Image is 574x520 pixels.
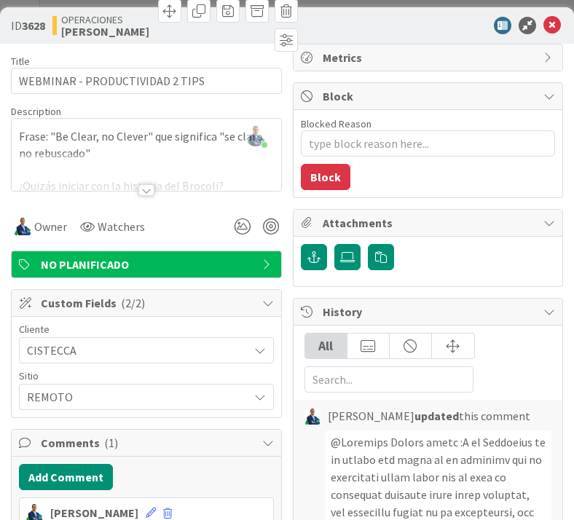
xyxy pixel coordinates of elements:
[19,464,113,490] button: Add Comment
[61,25,149,37] b: [PERSON_NAME]
[323,303,537,320] span: History
[61,14,149,25] span: OPERACIONES
[41,434,255,452] span: Comments
[27,340,241,361] span: CISTECCA
[328,407,530,425] span: [PERSON_NAME] this comment
[11,105,61,118] span: Description
[41,256,255,273] span: NO PLANIFICADO
[323,49,537,66] span: Metrics
[11,17,45,34] span: ID
[301,164,350,190] button: Block
[19,324,274,334] div: Cliente
[34,218,67,235] span: Owner
[19,128,274,161] p: Frase: "Be Clear, no Clever" que significa "se claro no rebuscado"
[14,218,31,235] img: GA
[323,87,537,105] span: Block
[304,366,473,393] input: Search...
[245,126,266,146] img: eobJXfT326UEnkSeOkwz9g1j3pWW2An1.png
[304,409,321,425] img: GA
[19,371,274,381] div: Sitio
[27,387,241,407] span: REMOTO
[41,294,255,312] span: Custom Fields
[323,214,537,232] span: Attachments
[121,296,145,310] span: ( 2/2 )
[11,55,30,68] label: Title
[305,334,347,358] div: All
[414,409,459,423] b: updated
[22,18,45,33] b: 3628
[301,117,371,130] label: Blocked Reason
[98,218,145,235] span: Watchers
[11,68,282,94] input: type card name here...
[104,436,118,450] span: ( 1 )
